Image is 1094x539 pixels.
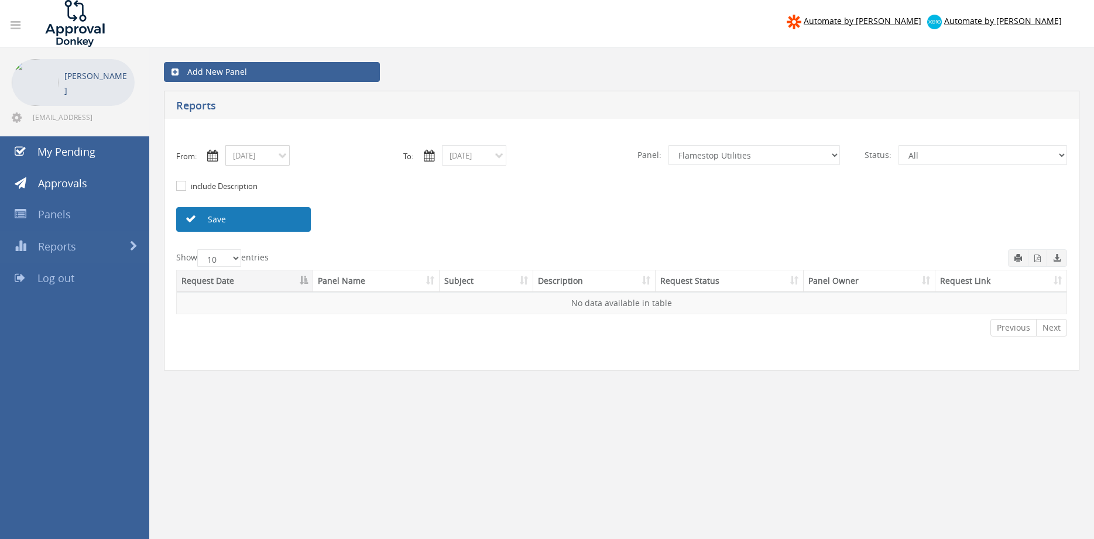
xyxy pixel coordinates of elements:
[64,68,129,98] p: [PERSON_NAME]
[656,270,803,292] th: Request Status: activate to sort column ascending
[197,249,241,267] select: Showentries
[176,100,802,115] h5: Reports
[403,151,413,162] label: To:
[164,62,380,82] a: Add New Panel
[944,15,1062,26] span: Automate by [PERSON_NAME]
[176,151,197,162] label: From:
[804,15,921,26] span: Automate by [PERSON_NAME]
[37,271,74,285] span: Log out
[858,145,898,165] span: Status:
[188,181,258,193] label: include Description
[38,207,71,221] span: Panels
[313,270,440,292] th: Panel Name: activate to sort column ascending
[630,145,668,165] span: Panel:
[990,319,1037,337] a: Previous
[440,270,533,292] th: Subject: activate to sort column ascending
[1036,319,1067,337] a: Next
[804,270,935,292] th: Panel Owner: activate to sort column ascending
[33,112,132,122] span: [EMAIL_ADDRESS][DOMAIN_NAME]
[177,270,313,292] th: Request Date: activate to sort column descending
[177,292,1066,314] td: No data available in table
[787,15,801,29] img: zapier-logomark.png
[176,207,311,232] a: Save
[927,15,942,29] img: xero-logo.png
[38,176,87,190] span: Approvals
[37,145,95,159] span: My Pending
[935,270,1066,292] th: Request Link: activate to sort column ascending
[38,239,76,253] span: Reports
[533,270,656,292] th: Description: activate to sort column ascending
[176,249,269,267] label: Show entries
